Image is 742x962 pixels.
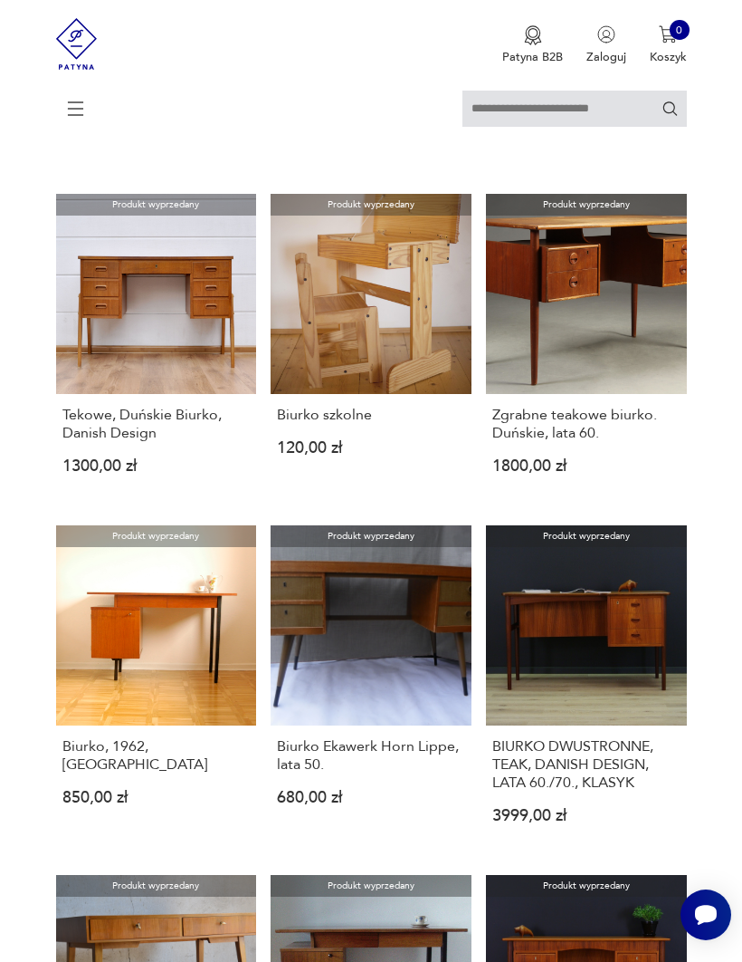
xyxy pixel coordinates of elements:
img: Ikona koszyka [659,25,677,43]
a: Produkt wyprzedanyBiurko Ekawerk Horn Lippe, lata 50.Biurko Ekawerk Horn Lippe, lata 50.680,00 zł [271,525,471,851]
h3: Zgrabne teakowe biurko. Duńskie, lata 60. [492,406,680,442]
p: 680,00 zł [277,792,464,805]
p: 3999,00 zł [492,810,680,823]
button: Szukaj [661,100,679,117]
p: Zaloguj [586,49,626,65]
h3: Biurko, 1962, [GEOGRAPHIC_DATA] [62,737,250,774]
a: Produkt wyprzedanyTekowe, Duńskie Biurko, Danish DesignTekowe, Duńskie Biurko, Danish Design1300,... [56,194,257,502]
div: 0 [670,20,690,40]
p: Patyna B2B [502,49,563,65]
h3: Biurko Ekawerk Horn Lippe, lata 50. [277,737,464,774]
p: Koszyk [650,49,687,65]
p: 1300,00 zł [62,460,250,474]
h3: Tekowe, Duńskie Biurko, Danish Design [62,406,250,442]
a: Ikona medaluPatyna B2B [502,25,563,65]
img: Ikona medalu [524,25,542,45]
h3: BIURKO DWUSTRONNE, TEAK, DANISH DESIGN, LATA 60./70., KLASYK [492,737,680,792]
p: 1800,00 zł [492,460,680,474]
img: Ikonka użytkownika [597,25,615,43]
iframe: Smartsupp widget button [680,890,731,940]
a: Produkt wyprzedanyBiurko szkolneBiurko szkolne120,00 zł [271,194,471,502]
p: 120,00 zł [277,442,464,456]
button: Zaloguj [586,25,626,65]
a: Produkt wyprzedanyZgrabne teakowe biurko. Duńskie, lata 60.Zgrabne teakowe biurko. Duńskie, lata ... [486,194,687,502]
button: Patyna B2B [502,25,563,65]
h3: Biurko szkolne [277,406,464,424]
button: 0Koszyk [650,25,687,65]
p: 850,00 zł [62,792,250,805]
a: Produkt wyprzedanyBiurko, 1962, PolskaBiurko, 1962, [GEOGRAPHIC_DATA]850,00 zł [56,525,257,851]
a: Produkt wyprzedanyBIURKO DWUSTRONNE, TEAK, DANISH DESIGN, LATA 60./70., KLASYKBIURKO DWUSTRONNE, ... [486,525,687,851]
